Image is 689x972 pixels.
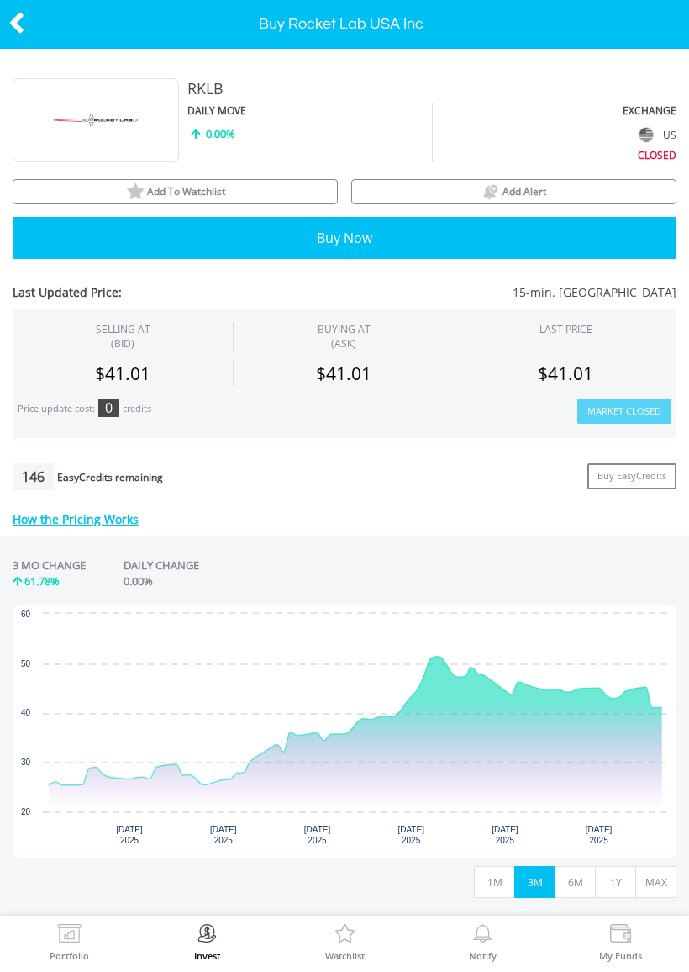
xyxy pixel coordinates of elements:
span: 0.00% [206,126,235,141]
button: Buy Now [13,217,676,259]
span: 61.78% [24,573,60,589]
div: 3 MO CHANGE [13,557,86,573]
text: [DATE] 2025 [116,825,143,845]
span: $41.01 [316,362,371,385]
span: 15-min. [GEOGRAPHIC_DATA] [289,284,676,301]
button: watchlist Add To Watchlist [13,179,338,204]
img: View Funds [607,924,634,948]
button: price alerts bell Add Alert [351,179,676,204]
img: Watchlist [332,924,358,948]
text: [DATE] 2025 [586,825,613,845]
div: credits [123,403,151,415]
span: Add Alert [502,184,546,198]
div: 146 [13,463,54,490]
text: [DATE] 2025 [210,825,237,845]
text: [DATE] 2025 [397,825,424,845]
div: EXCHANGE [433,103,676,118]
img: EQU.US.RKLB.png [33,78,159,162]
img: watchlist [126,182,145,201]
a: Portfolio [50,924,89,960]
button: MAX [635,866,676,898]
a: Notify [469,924,497,960]
span: $41.01 [538,362,593,385]
div: DAILY MOVE [187,103,432,118]
div: 0 [98,399,119,417]
text: 30 [21,758,31,767]
img: flag [639,127,654,142]
label: Notify [469,951,497,960]
span: 0.00% [124,573,153,589]
text: [DATE] 2025 [304,825,331,845]
label: Invest [194,951,220,960]
label: My Funds [599,951,642,960]
div: DAILY CHANGE [124,557,262,573]
button: 6M [555,866,596,898]
button: Market Closed [577,399,671,425]
text: 40 [21,708,31,717]
span: (BID) [96,336,150,351]
a: Buy EasyCredits [587,463,676,489]
a: My Funds [599,924,642,960]
img: View Portfolio [56,924,82,948]
button: 3M [514,866,555,898]
svg: Interactive chart [13,605,676,858]
div: EasyCredits remaining [57,472,163,486]
span: $41.01 [95,362,150,385]
img: Invest Now [194,924,220,948]
text: [DATE] 2025 [492,825,518,845]
img: price alerts bell [481,182,500,201]
text: 20 [21,807,31,816]
div: RKLB [187,78,555,100]
text: 50 [21,659,31,668]
div: LAST PRICE [539,322,592,336]
span: (ASK) [318,336,371,351]
button: 1M [474,866,515,898]
div: SELLING AT [96,322,150,351]
a: How the Pricing Works [13,511,139,527]
div: Price update cost: [18,403,95,415]
text: 60 [21,610,31,619]
span: Last Updated Price: [13,284,289,301]
button: 1Y [595,866,636,898]
a: Watchlist [325,924,365,960]
img: View Notifications [470,924,496,948]
label: Watchlist [325,951,365,960]
label: Portfolio [50,951,89,960]
span: BUYING AT [318,322,371,351]
div: Chart. Highcharts interactive chart. [13,605,676,858]
div: CLOSED [433,145,676,162]
span: Add To Watchlist [147,184,225,198]
span: US [663,128,676,142]
a: Invest [194,924,220,960]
